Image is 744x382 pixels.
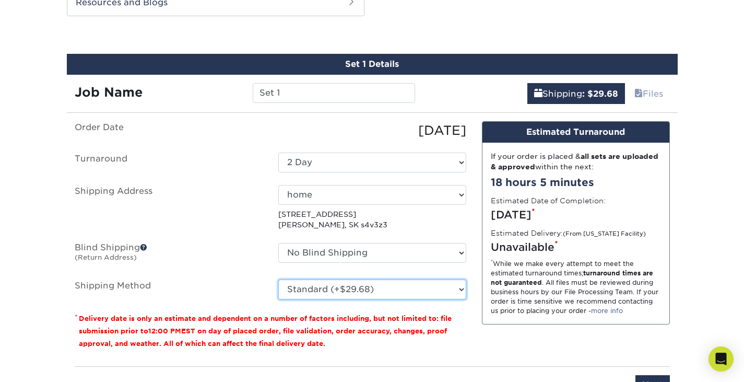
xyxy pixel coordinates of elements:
[67,280,270,299] label: Shipping Method
[628,83,670,104] a: Files
[591,307,623,315] a: more info
[491,228,646,238] label: Estimated Delivery:
[278,209,466,230] p: [STREET_ADDRESS] [PERSON_NAME], SK s4v3z3
[491,175,661,190] div: 18 hours 5 minutes
[79,315,452,348] small: Delivery date is only an estimate and dependent on a number of factors including, but not limited...
[491,195,606,206] label: Estimated Date of Completion:
[67,54,678,75] div: Set 1 Details
[491,151,661,172] div: If your order is placed & within the next:
[582,89,618,99] b: : $29.68
[67,243,270,267] label: Blind Shipping
[491,239,661,255] div: Unavailable
[270,121,474,140] div: [DATE]
[708,346,734,372] div: Open Intercom Messenger
[491,259,661,316] div: While we make every attempt to meet the estimated turnaround times; . All files must be reviewed ...
[67,121,270,140] label: Order Date
[634,89,643,99] span: files
[534,89,542,99] span: shipping
[148,327,181,335] span: 12:00 PM
[67,153,270,172] label: Turnaround
[491,207,661,223] div: [DATE]
[253,83,415,103] input: Enter a job name
[67,185,270,230] label: Shipping Address
[75,85,143,100] strong: Job Name
[491,269,653,286] strong: turnaround times are not guaranteed
[482,122,669,143] div: Estimated Turnaround
[75,253,137,261] small: (Return Address)
[527,83,625,104] a: Shipping: $29.68
[563,230,646,237] small: (From [US_STATE] Facility)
